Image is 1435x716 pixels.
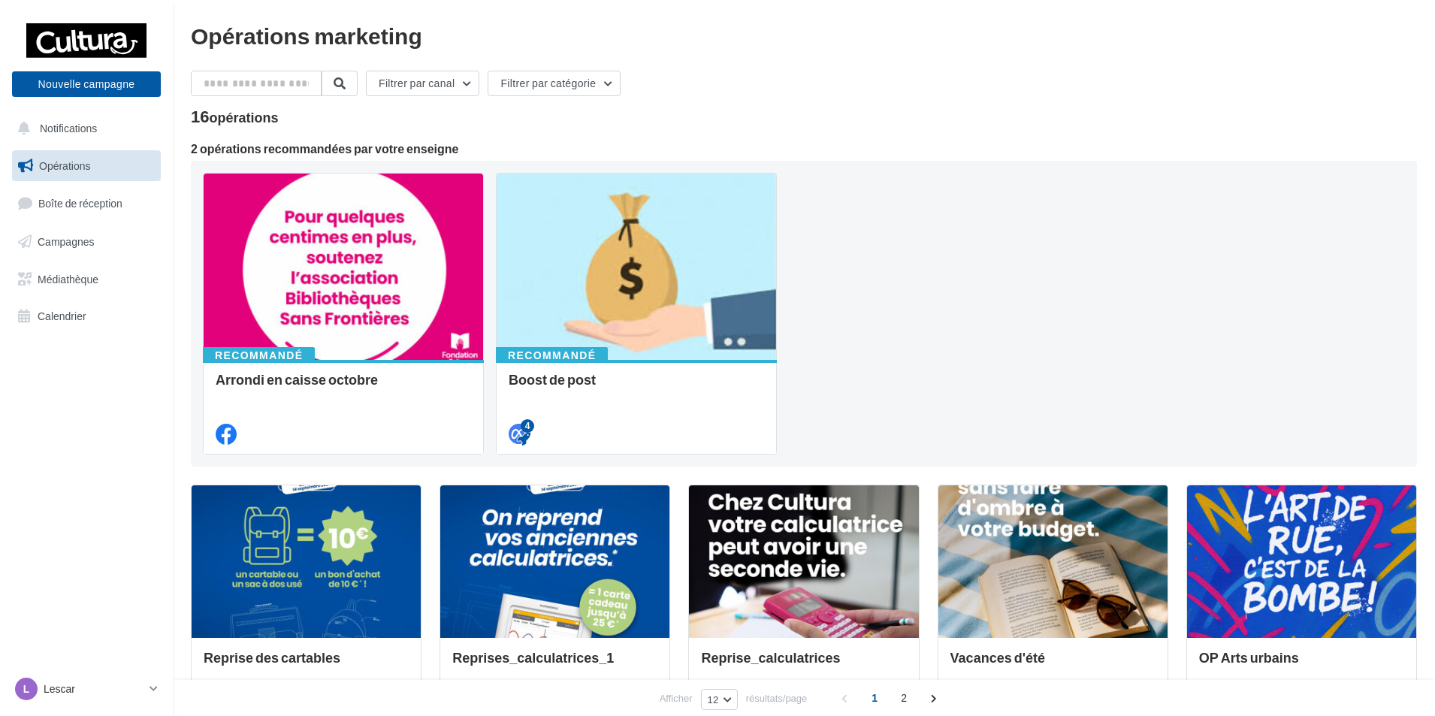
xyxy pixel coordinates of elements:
[38,310,86,322] span: Calendrier
[191,143,1417,155] div: 2 opérations recommandées par votre enseigne
[9,226,164,258] a: Campagnes
[204,650,409,680] div: Reprise des cartables
[9,150,164,182] a: Opérations
[12,71,161,97] button: Nouvelle campagne
[12,675,161,703] a: L Lescar
[38,235,95,248] span: Campagnes
[746,691,808,705] span: résultats/page
[452,650,657,680] div: Reprises_calculatrices_1
[366,71,479,96] button: Filtrer par canal
[191,24,1417,47] div: Opérations marketing
[209,110,278,124] div: opérations
[40,122,97,134] span: Notifications
[521,419,534,433] div: 4
[9,187,164,219] a: Boîte de réception
[708,693,719,705] span: 12
[23,681,30,696] span: L
[9,264,164,295] a: Médiathèque
[9,113,158,144] button: Notifications
[950,650,1156,680] div: Vacances d'été
[203,347,315,364] div: Recommandé
[660,691,693,705] span: Afficher
[701,650,906,680] div: Reprise_calculatrices
[701,689,738,710] button: 12
[892,686,916,710] span: 2
[191,108,279,125] div: 16
[44,681,143,696] p: Lescar
[38,272,98,285] span: Médiathèque
[863,686,887,710] span: 1
[496,347,608,364] div: Recommandé
[39,159,90,172] span: Opérations
[509,372,764,402] div: Boost de post
[9,301,164,332] a: Calendrier
[1199,650,1404,680] div: OP Arts urbains
[216,372,471,402] div: Arrondi en caisse octobre
[488,71,621,96] button: Filtrer par catégorie
[38,197,122,210] span: Boîte de réception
